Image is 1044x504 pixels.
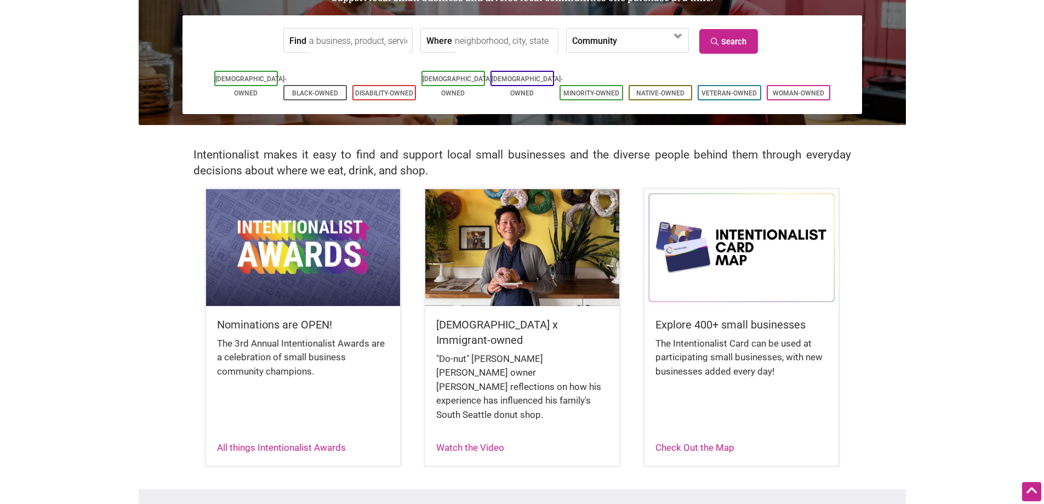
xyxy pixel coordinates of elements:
[1022,482,1041,501] div: Scroll Back to Top
[644,189,838,305] img: Intentionalist Card Map
[773,89,824,97] a: Woman-Owned
[292,89,338,97] a: Black-Owned
[193,147,851,179] h2: Intentionalist makes it easy to find and support local small businesses and the diverse people be...
[699,29,758,54] a: Search
[436,352,608,433] div: "Do-nut" [PERSON_NAME] [PERSON_NAME] owner [PERSON_NAME] reflections on how his experience has in...
[217,337,389,390] div: The 3rd Annual Intentionalist Awards are a celebration of small business community champions.
[655,442,734,453] a: Check Out the Map
[425,189,619,305] img: King Donuts - Hong Chhuor
[455,29,555,53] input: neighborhood, city, state
[701,89,757,97] a: Veteran-Owned
[572,29,617,52] label: Community
[309,29,409,53] input: a business, product, service
[436,317,608,348] h5: [DEMOGRAPHIC_DATA] x Immigrant-owned
[636,89,684,97] a: Native-Owned
[655,317,828,332] h5: Explore 400+ small businesses
[436,442,504,453] a: Watch the Video
[492,75,563,97] a: [DEMOGRAPHIC_DATA]-Owned
[655,337,828,390] div: The Intentionalist Card can be used at participating small businesses, with new businesses added ...
[206,189,400,305] img: Intentionalist Awards
[289,29,306,52] label: Find
[426,29,452,52] label: Where
[217,442,346,453] a: All things Intentionalist Awards
[423,75,494,97] a: [DEMOGRAPHIC_DATA]-Owned
[563,89,619,97] a: Minority-Owned
[215,75,287,97] a: [DEMOGRAPHIC_DATA]-Owned
[355,89,413,97] a: Disability-Owned
[217,317,389,332] h5: Nominations are OPEN!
